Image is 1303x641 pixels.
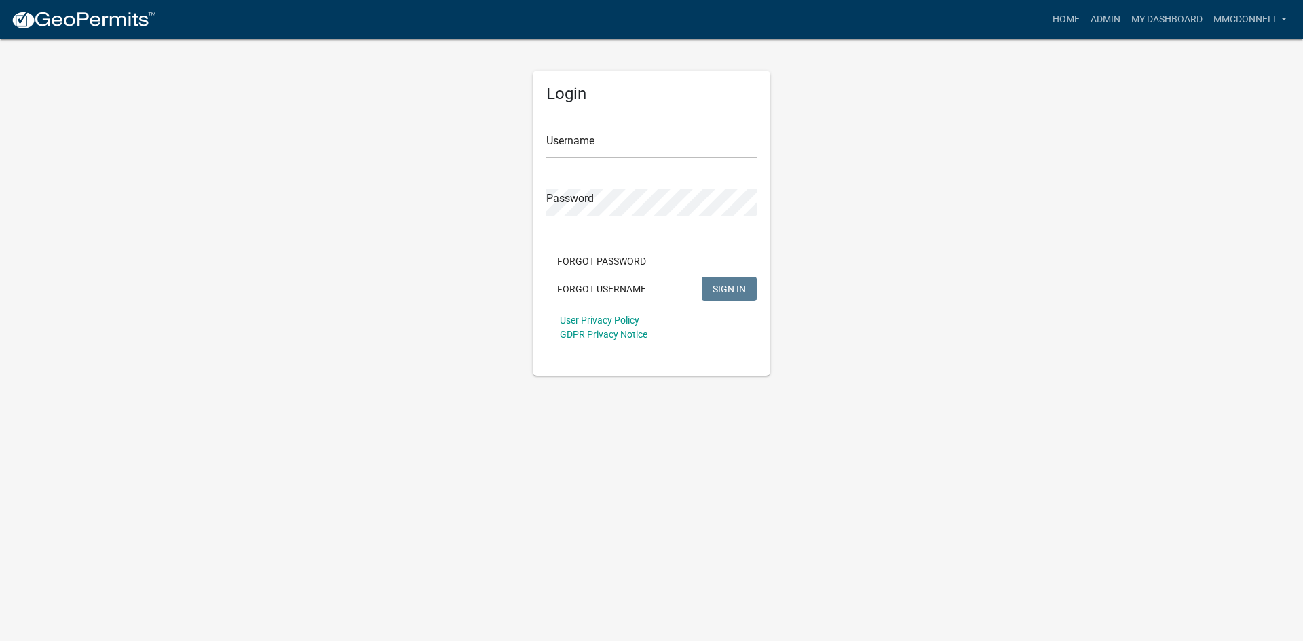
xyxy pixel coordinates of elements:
[546,277,657,301] button: Forgot Username
[560,329,647,340] a: GDPR Privacy Notice
[702,277,757,301] button: SIGN IN
[1085,7,1126,33] a: Admin
[560,315,639,326] a: User Privacy Policy
[546,249,657,273] button: Forgot Password
[546,84,757,104] h5: Login
[713,283,746,294] span: SIGN IN
[1208,7,1292,33] a: mmcdonnell
[1126,7,1208,33] a: My Dashboard
[1047,7,1085,33] a: Home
